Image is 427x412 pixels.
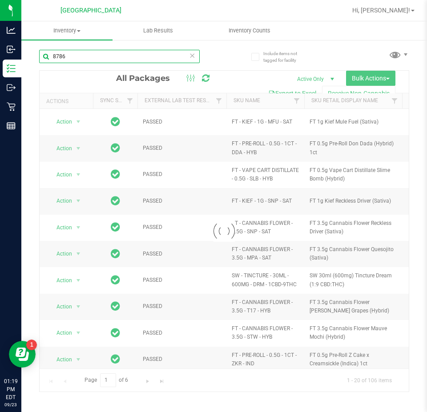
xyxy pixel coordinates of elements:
inline-svg: Outbound [7,83,16,92]
span: Include items not tagged for facility [263,50,308,64]
a: Inventory [21,21,113,40]
iframe: Resource center [9,341,36,368]
span: Inventory Counts [217,27,282,35]
span: Inventory [21,27,113,35]
input: Search Package ID, Item Name, SKU, Lot or Part Number... [39,50,200,63]
span: Hi, [PERSON_NAME]! [352,7,410,14]
a: Inventory Counts [204,21,295,40]
p: 01:19 PM EDT [4,377,17,401]
span: Lab Results [131,27,185,35]
inline-svg: Analytics [7,26,16,35]
inline-svg: Reports [7,121,16,130]
span: Clear [189,50,195,61]
span: [GEOGRAPHIC_DATA] [60,7,121,14]
a: Lab Results [113,21,204,40]
inline-svg: Inbound [7,45,16,54]
inline-svg: Inventory [7,64,16,73]
inline-svg: Retail [7,102,16,111]
p: 09/23 [4,401,17,408]
iframe: Resource center unread badge [26,340,37,350]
